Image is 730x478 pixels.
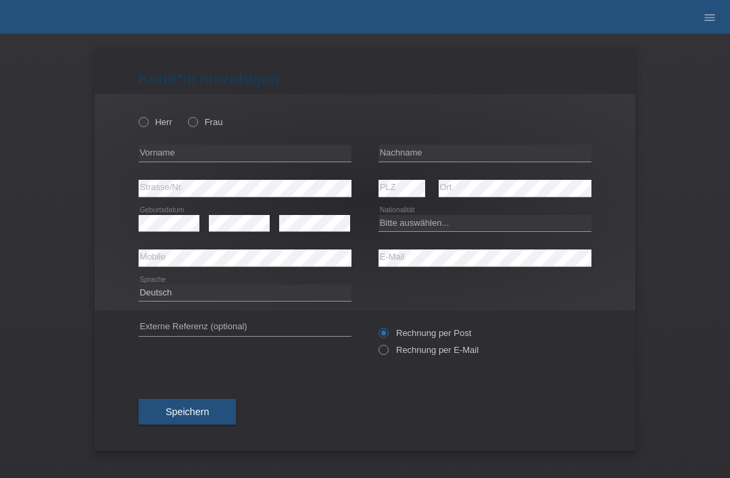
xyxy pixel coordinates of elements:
i: menu [703,11,716,24]
a: menu [696,13,723,21]
span: Speichern [166,406,209,417]
label: Rechnung per E-Mail [379,345,479,355]
label: Rechnung per Post [379,328,471,338]
label: Frau [188,117,222,127]
input: Rechnung per Post [379,328,387,345]
input: Herr [139,117,147,126]
input: Rechnung per E-Mail [379,345,387,362]
button: Speichern [139,399,236,425]
input: Frau [188,117,197,126]
label: Herr [139,117,172,127]
h1: Kund*in hinzufügen [139,70,591,87]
